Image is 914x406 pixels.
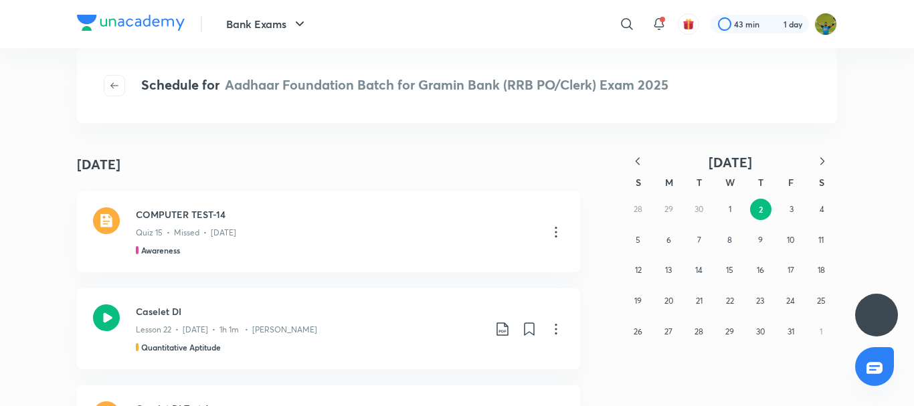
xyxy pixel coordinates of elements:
button: October 30, 2025 [749,321,771,342]
abbr: October 28, 2025 [695,326,703,336]
abbr: October 6, 2025 [666,235,671,245]
button: avatar [678,13,699,35]
abbr: Saturday [819,176,824,189]
span: Aadhaar Foundation Batch for Gramin Bank (RRB PO/Clerk) Exam 2025 [225,76,668,94]
h3: COMPUTER TEST-14 [136,207,537,221]
p: Lesson 22 • [DATE] • 1h 1m • [PERSON_NAME] [136,324,317,336]
button: October 19, 2025 [628,290,649,312]
button: October 4, 2025 [811,199,832,220]
h4: [DATE] [77,155,120,175]
abbr: October 3, 2025 [790,204,794,214]
button: Bank Exams [218,11,316,37]
abbr: October 18, 2025 [818,265,825,275]
button: October 21, 2025 [689,290,710,312]
abbr: October 12, 2025 [635,265,642,275]
abbr: October 11, 2025 [818,235,824,245]
abbr: October 5, 2025 [636,235,640,245]
button: October 11, 2025 [810,229,832,251]
img: Suraj Nager [814,13,837,35]
button: October 16, 2025 [749,260,771,281]
button: October 6, 2025 [658,229,679,251]
abbr: October 31, 2025 [788,326,794,336]
abbr: October 29, 2025 [725,326,734,336]
abbr: Wednesday [725,176,735,189]
span: [DATE] [709,153,752,171]
abbr: October 17, 2025 [788,265,794,275]
button: October 22, 2025 [719,290,741,312]
abbr: October 1, 2025 [729,204,731,214]
a: quizCOMPUTER TEST-14Quiz 15 • Missed • [DATE]Awareness [77,191,580,272]
button: October 13, 2025 [658,260,679,281]
button: October 15, 2025 [719,260,741,281]
abbr: October 24, 2025 [786,296,795,306]
button: October 7, 2025 [689,229,710,251]
abbr: October 21, 2025 [696,296,703,306]
button: October 20, 2025 [658,290,679,312]
p: Quiz 15 • Missed • [DATE] [136,227,236,239]
button: October 25, 2025 [810,290,832,312]
abbr: October 27, 2025 [664,326,672,336]
a: Caselet DILesson 22 • [DATE] • 1h 1m • [PERSON_NAME]Quantitative Aptitude [77,288,580,369]
abbr: Sunday [636,176,641,189]
abbr: October 16, 2025 [757,265,764,275]
abbr: October 13, 2025 [665,265,672,275]
abbr: October 20, 2025 [664,296,673,306]
abbr: October 22, 2025 [726,296,734,306]
abbr: October 14, 2025 [695,265,703,275]
abbr: Thursday [758,176,763,189]
abbr: Friday [788,176,794,189]
img: streak [767,17,781,31]
button: October 10, 2025 [780,229,802,251]
button: October 31, 2025 [780,321,802,342]
img: quiz [93,207,120,234]
button: [DATE] [652,154,808,171]
button: October 17, 2025 [780,260,802,281]
abbr: October 23, 2025 [756,296,764,306]
h3: Caselet DI [136,304,484,318]
button: October 12, 2025 [628,260,649,281]
abbr: October 25, 2025 [817,296,826,306]
button: October 14, 2025 [689,260,710,281]
h4: Schedule for [141,75,668,96]
abbr: October 30, 2025 [756,326,765,336]
button: October 2, 2025 [750,199,771,220]
button: October 23, 2025 [749,290,771,312]
button: October 18, 2025 [810,260,832,281]
button: October 1, 2025 [719,199,741,220]
button: October 29, 2025 [719,321,741,342]
h5: Awareness [141,244,180,256]
abbr: October 15, 2025 [726,265,733,275]
abbr: October 26, 2025 [634,326,642,336]
abbr: October 19, 2025 [634,296,642,306]
h5: Quantitative Aptitude [141,341,221,353]
button: October 9, 2025 [749,229,771,251]
button: October 8, 2025 [719,229,741,251]
abbr: October 2, 2025 [759,204,763,215]
button: October 26, 2025 [628,321,649,342]
a: Company Logo [77,15,185,34]
abbr: Monday [665,176,673,189]
button: October 5, 2025 [628,229,649,251]
button: October 3, 2025 [781,199,802,220]
button: October 24, 2025 [780,290,802,312]
abbr: October 9, 2025 [758,235,763,245]
abbr: Tuesday [697,176,702,189]
abbr: October 10, 2025 [787,235,794,245]
abbr: October 8, 2025 [727,235,732,245]
button: October 28, 2025 [689,321,710,342]
img: ttu [869,307,885,323]
img: avatar [682,18,695,30]
abbr: October 7, 2025 [697,235,701,245]
img: Company Logo [77,15,185,31]
button: October 27, 2025 [658,321,679,342]
abbr: October 4, 2025 [820,204,824,214]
